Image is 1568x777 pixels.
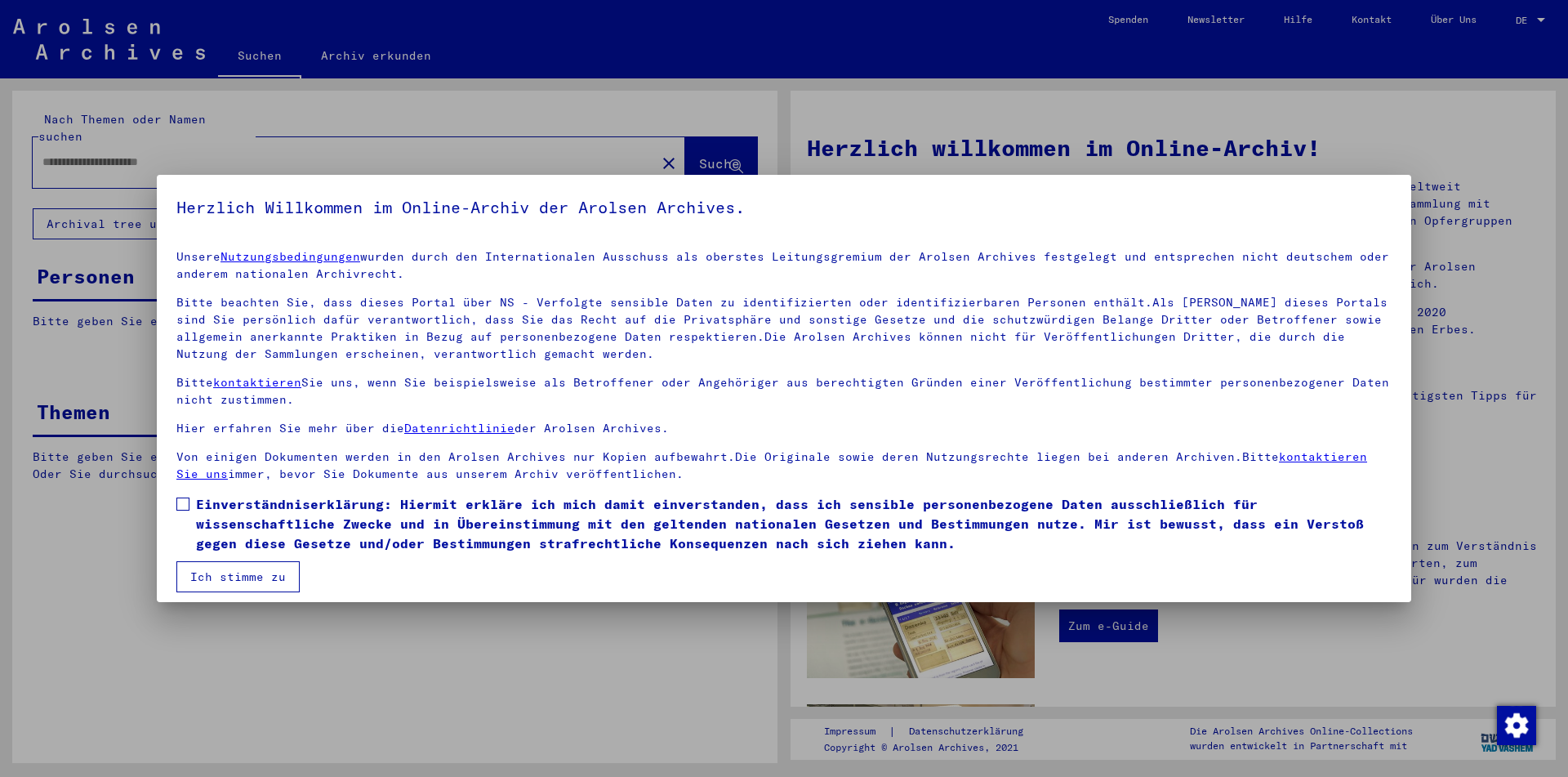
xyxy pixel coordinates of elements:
[213,375,301,390] a: kontaktieren
[196,494,1392,553] span: Einverständniserklärung: Hiermit erkläre ich mich damit einverstanden, dass ich sensible personen...
[176,194,1392,221] h5: Herzlich Willkommen im Online-Archiv der Arolsen Archives.
[1497,706,1536,745] img: Zustimmung ändern
[404,421,514,435] a: Datenrichtlinie
[176,374,1392,409] p: Bitte Sie uns, wenn Sie beispielsweise als Betroffener oder Angehöriger aus berechtigten Gründen ...
[176,561,300,592] button: Ich stimme zu
[176,420,1392,437] p: Hier erfahren Sie mehr über die der Arolsen Archives.
[220,249,360,264] a: Nutzungsbedingungen
[176,248,1392,283] p: Unsere wurden durch den Internationalen Ausschuss als oberstes Leitungsgremium der Arolsen Archiv...
[176,449,1367,481] a: kontaktieren Sie uns
[176,294,1392,363] p: Bitte beachten Sie, dass dieses Portal über NS - Verfolgte sensible Daten zu identifizierten oder...
[176,449,1392,483] p: Von einigen Dokumenten werden in den Arolsen Archives nur Kopien aufbewahrt.Die Originale sowie d...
